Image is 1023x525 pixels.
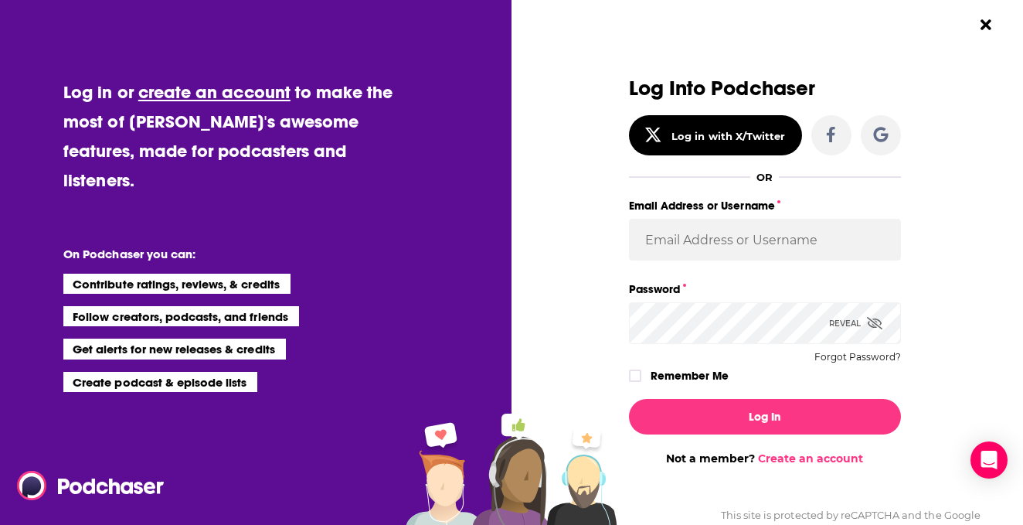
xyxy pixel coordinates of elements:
[758,452,863,465] a: Create an account
[629,77,901,100] h3: Log Into Podchaser
[629,115,802,155] button: Log in with X/Twitter
[970,441,1008,479] div: Open Intercom Messenger
[629,452,901,465] div: Not a member?
[756,171,773,183] div: OR
[971,10,1001,39] button: Close Button
[629,279,901,299] label: Password
[671,130,785,142] div: Log in with X/Twitter
[63,306,299,326] li: Follow creators, podcasts, and friends
[829,302,882,344] div: Reveal
[138,81,291,103] a: create an account
[629,399,901,435] button: Log In
[814,352,901,363] button: Forgot Password?
[63,372,257,392] li: Create podcast & episode lists
[17,471,165,500] img: Podchaser - Follow, Share and Rate Podcasts
[17,471,153,500] a: Podchaser - Follow, Share and Rate Podcasts
[651,366,729,386] label: Remember Me
[63,339,285,359] li: Get alerts for new releases & credits
[63,247,372,261] li: On Podchaser you can:
[629,219,901,261] input: Email Address or Username
[629,196,901,216] label: Email Address or Username
[63,274,291,294] li: Contribute ratings, reviews, & credits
